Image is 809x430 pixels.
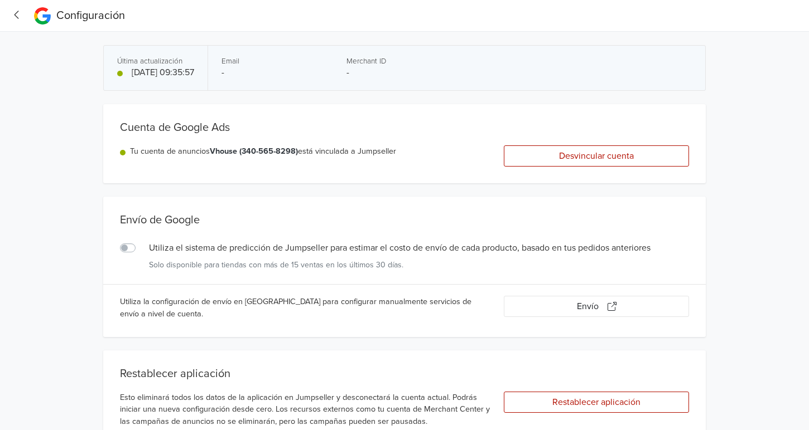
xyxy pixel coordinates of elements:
[130,145,396,158] div: Tu cuenta de anuncios está vinculada a Jumpseller
[149,259,689,271] p: Solo disponible para tiendas con más de 15 ventas en los últimos 30 días.
[346,57,458,66] h5: Merchant ID
[132,66,194,79] span: [DATE] 09:35:57
[149,241,689,255] p: Utiliza el sistema de predicción de Jumpseller para estimar el costo de envío de cada producto, b...
[221,57,333,66] h5: Email
[504,296,689,317] button: Envío
[120,392,490,428] p: Esto eliminará todos los datos de la aplicación en Jumpseller y desconectará la cuenta actual. Po...
[346,57,458,79] div: -
[117,57,194,66] h5: Última actualización
[120,296,490,320] p: Utiliza la configuración de envío en [GEOGRAPHIC_DATA] para configurar manualmente servicios de e...
[120,367,689,380] h5: Restablecer aplicación
[504,392,689,413] button: Restablecer aplicación
[221,57,333,79] div: -
[504,145,689,167] button: Desvincular cuenta
[120,213,689,227] h5: Envío de Google
[210,146,298,156] strong: Vhouse (340-565-8298)
[56,9,125,22] span: Configuración
[120,121,689,134] h5: Cuenta de Google Ads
